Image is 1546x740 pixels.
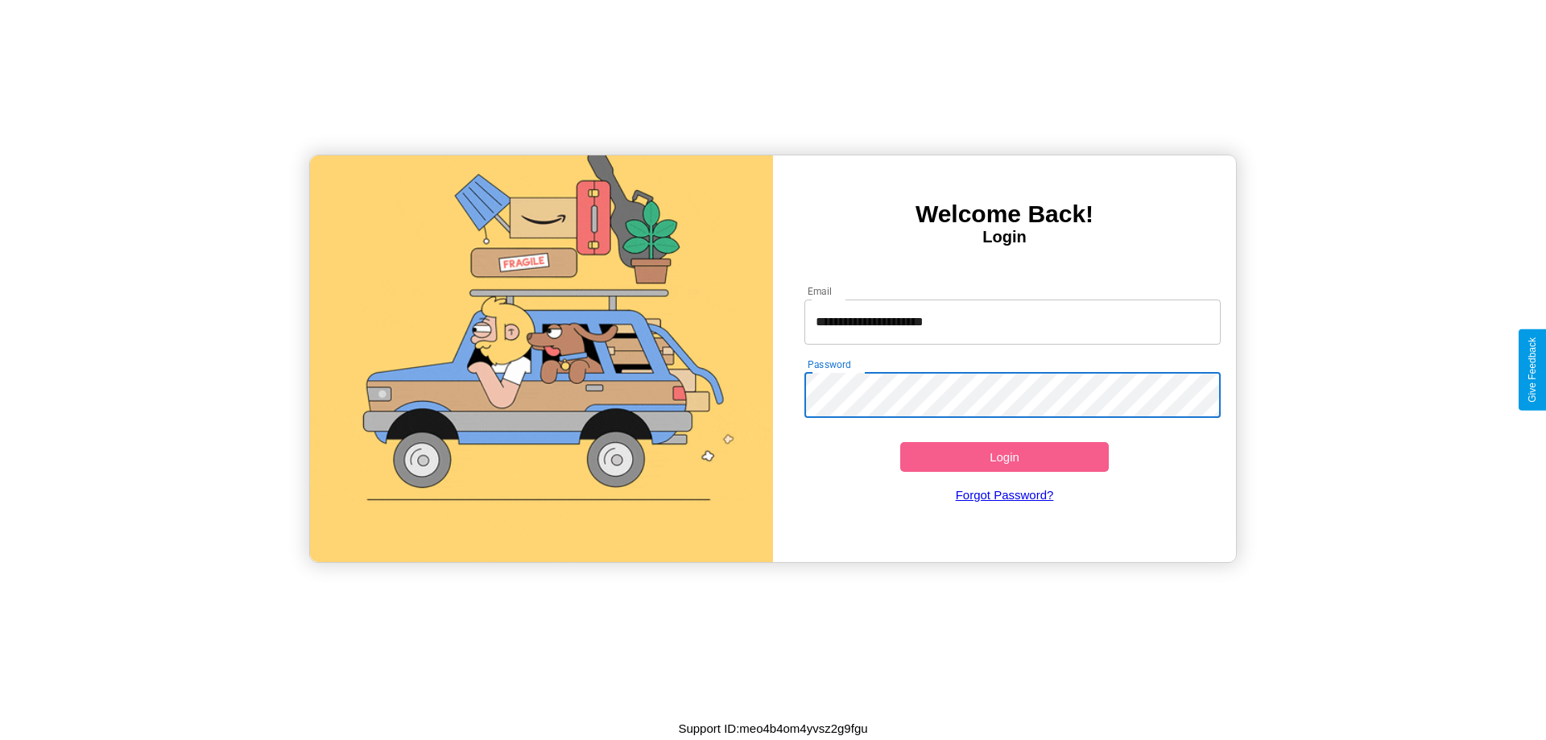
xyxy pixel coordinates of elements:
[900,442,1109,472] button: Login
[310,155,773,562] img: gif
[808,358,850,371] label: Password
[773,201,1236,228] h3: Welcome Back!
[808,284,833,298] label: Email
[796,472,1213,518] a: Forgot Password?
[1527,337,1538,403] div: Give Feedback
[678,717,867,739] p: Support ID: meo4b4om4yvsz2g9fgu
[773,228,1236,246] h4: Login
